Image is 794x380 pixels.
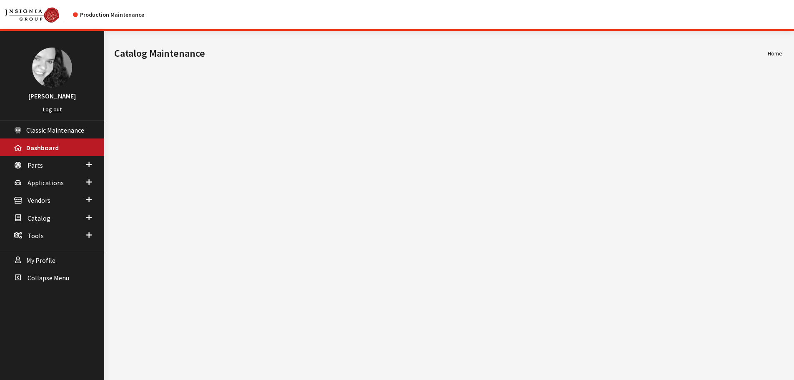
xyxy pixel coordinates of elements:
[32,48,72,88] img: Khrystal Dorton
[5,8,59,23] img: Catalog Maintenance
[5,7,73,23] a: Insignia Group logo
[26,143,59,152] span: Dashboard
[28,214,50,222] span: Catalog
[768,49,782,58] li: Home
[8,91,96,101] h3: [PERSON_NAME]
[114,46,768,61] h1: Catalog Maintenance
[28,161,43,169] span: Parts
[73,10,144,19] div: Production Maintenance
[43,106,62,113] a: Log out
[28,179,64,187] span: Applications
[26,126,84,134] span: Classic Maintenance
[28,274,69,282] span: Collapse Menu
[28,232,44,240] span: Tools
[26,256,55,264] span: My Profile
[28,196,50,205] span: Vendors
